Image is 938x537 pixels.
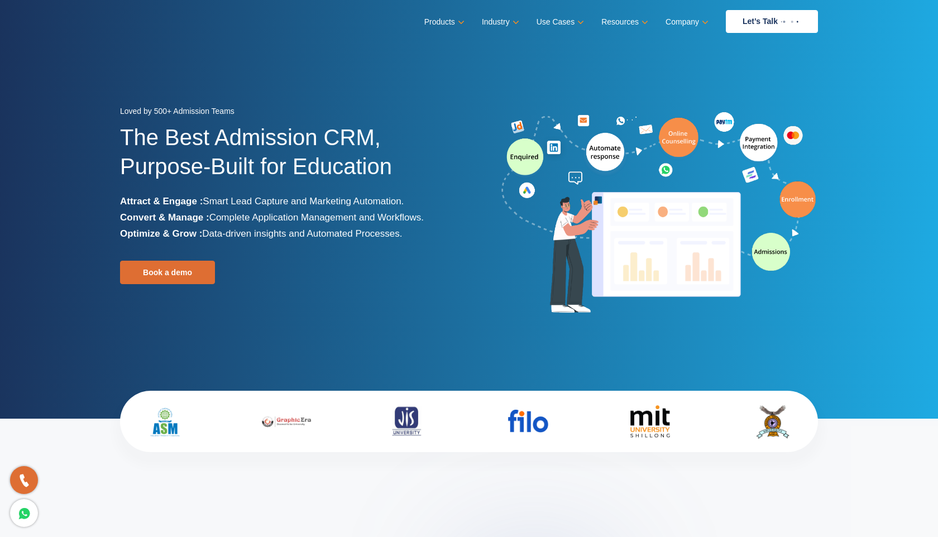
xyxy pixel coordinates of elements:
[482,14,517,30] a: Industry
[666,14,706,30] a: Company
[500,109,818,318] img: admission-software-home-page-header
[120,261,215,284] a: Book a demo
[120,196,203,207] b: Attract & Engage :
[120,123,461,193] h1: The Best Admission CRM, Purpose-Built for Education
[601,14,646,30] a: Resources
[120,212,209,223] b: Convert & Manage :
[202,228,402,239] span: Data-driven insights and Automated Processes.
[120,228,202,239] b: Optimize & Grow :
[203,196,404,207] span: Smart Lead Capture and Marketing Automation.
[537,14,582,30] a: Use Cases
[120,103,461,123] div: Loved by 500+ Admission Teams
[424,14,462,30] a: Products
[209,212,424,223] span: Complete Application Management and Workflows.
[726,10,818,33] a: Let’s Talk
